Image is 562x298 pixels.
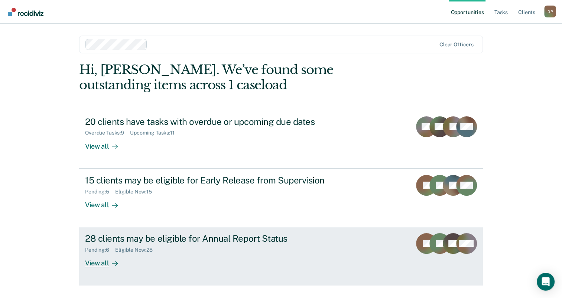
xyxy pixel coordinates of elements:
[115,189,158,195] div: Eligible Now : 15
[85,136,127,150] div: View all
[85,130,130,136] div: Overdue Tasks : 9
[85,195,127,209] div: View all
[85,247,115,253] div: Pending : 6
[544,6,556,17] button: Profile dropdown button
[85,189,115,195] div: Pending : 5
[115,247,159,253] div: Eligible Now : 28
[544,6,556,17] div: D P
[79,62,402,93] div: Hi, [PERSON_NAME]. We’ve found some outstanding items across 1 caseload
[79,169,483,227] a: 15 clients may be eligible for Early Release from SupervisionPending:5Eligible Now:15View all
[85,116,346,127] div: 20 clients have tasks with overdue or upcoming due dates
[79,110,483,169] a: 20 clients have tasks with overdue or upcoming due datesOverdue Tasks:9Upcoming Tasks:11View all
[85,233,346,244] div: 28 clients may be eligible for Annual Report Status
[85,175,346,186] div: 15 clients may be eligible for Early Release from Supervision
[8,8,43,16] img: Recidiviz
[130,130,181,136] div: Upcoming Tasks : 11
[79,227,483,285] a: 28 clients may be eligible for Annual Report StatusPending:6Eligible Now:28View all
[537,273,555,291] div: Open Intercom Messenger
[439,42,474,48] div: Clear officers
[85,253,127,268] div: View all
